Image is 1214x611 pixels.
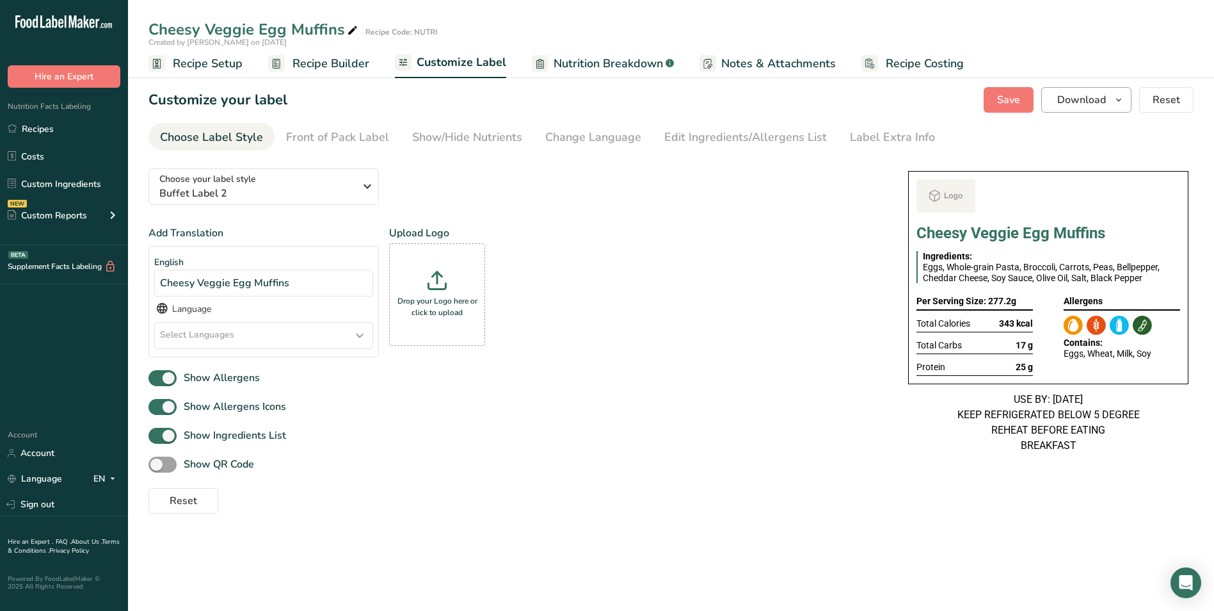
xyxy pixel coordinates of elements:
[155,323,372,348] div: Select Languages
[8,537,53,546] a: Hire an Expert .
[148,488,218,514] button: Reset
[1064,293,1180,311] div: Allergens
[721,55,836,72] span: Notes & Attachments
[554,55,663,72] span: Nutrition Breakdown
[1133,316,1152,335] img: Soy
[148,90,287,111] h1: Customize your label
[177,399,286,414] span: Show Allergens Icons
[395,48,506,79] a: Customize Label
[999,318,1033,329] span: 343 kcal
[268,49,369,78] a: Recipe Builder
[154,270,373,297] div: Cheesy Veggie Egg Muffins
[56,537,71,546] a: FAQ .
[1064,338,1103,348] span: Contains:
[1139,87,1194,113] button: Reset
[8,575,120,591] div: Powered By FoodLabelMaker © 2025 All Rights Reserved
[699,49,836,78] a: Notes & Attachments
[93,471,120,487] div: EN
[916,362,945,373] span: Protein
[159,172,256,186] span: Choose your label style
[886,55,964,72] span: Recipe Costing
[8,537,120,555] a: Terms & Conditions .
[532,49,674,78] a: Nutrition Breakdown
[1016,362,1033,373] span: 25 g
[148,225,379,357] div: Add Translation
[49,546,89,555] a: Privacy Policy
[8,200,27,208] div: NEW
[160,129,263,146] div: Choose Label Style
[177,428,286,443] span: Show Ingredients List
[1110,316,1129,335] img: Milk
[389,225,485,346] div: Upload Logo
[365,26,437,38] div: Recipe Code: NUTRI
[908,392,1188,453] div: USE BY: [DATE] KEEP REFRIGERATED BELOW 5 DEGREE REHEAT BEFORE EATING BREAKFAST
[154,302,373,317] div: Language
[148,37,287,47] span: Created by [PERSON_NAME] on [DATE]
[923,262,1160,283] span: Eggs, Whole-grain Pasta, Broccoli, Carrots, Peas, Bellpepper, Cheddar Cheese, Soy Sauce, Olive Oi...
[1153,92,1180,108] span: Reset
[1016,340,1033,351] span: 17 g
[1041,87,1131,113] button: Download
[412,129,522,146] div: Show/Hide Nutrients
[1170,567,1201,598] div: Open Intercom Messenger
[916,225,1180,241] h1: Cheesy Veggie Egg Muffins
[850,129,935,146] div: Label Extra Info
[923,251,1175,262] div: Ingredients:
[148,49,243,78] a: Recipe Setup
[1064,316,1083,335] img: Eggs
[1087,316,1106,335] img: Wheat
[545,129,641,146] div: Change Language
[154,256,184,268] span: English
[170,493,197,509] span: Reset
[984,87,1034,113] button: Save
[392,295,482,318] p: Drop your Logo here or click to upload
[8,468,62,490] a: Language
[8,65,120,88] button: Hire an Expert
[173,55,243,72] span: Recipe Setup
[1057,92,1106,108] span: Download
[916,318,970,329] span: Total Calories
[916,293,1033,311] div: Per Serving Size: 277.2g
[148,18,360,41] div: Cheesy Veggie Egg Muffins
[292,55,369,72] span: Recipe Builder
[177,370,260,386] span: Show Allergens
[159,186,355,201] span: Buffet Label 2
[861,49,964,78] a: Recipe Costing
[8,251,28,259] div: BETA
[286,129,389,146] div: Front of Pack Label
[148,168,379,205] button: Choose your label style Buffet Label 2
[664,129,827,146] div: Edit Ingredients/Allergens List
[8,209,87,222] div: Custom Reports
[916,340,962,351] span: Total Carbs
[1064,348,1180,359] div: Eggs, Wheat, Milk, Soy
[177,457,254,472] span: Show QR Code
[71,537,102,546] a: About Us .
[997,92,1020,108] span: Save
[417,54,506,71] span: Customize Label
